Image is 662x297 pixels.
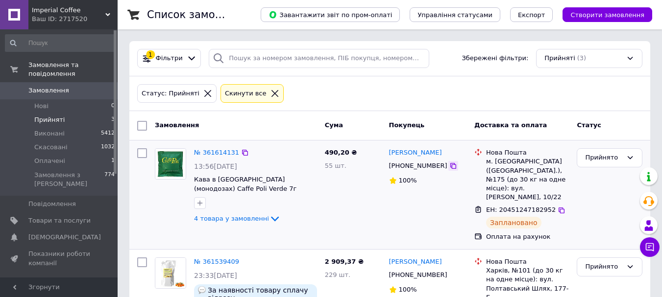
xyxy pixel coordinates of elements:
[399,286,417,293] span: 100%
[28,233,101,242] span: [DEMOGRAPHIC_DATA]
[389,257,442,267] a: [PERSON_NAME]
[111,115,115,124] span: 3
[156,54,183,63] span: Фільтри
[417,11,492,19] span: Управління статусами
[28,61,118,78] span: Замовлення та повідомлення
[194,215,269,222] span: 4 товара у замовленні
[209,49,429,68] input: Пошук за номером замовлення, ПІБ покупця, номером телефону, Email, номером накладної
[194,162,237,170] span: 13:56[DATE]
[28,216,91,225] span: Товари та послуги
[155,121,199,129] span: Замовлення
[486,217,541,228] div: Заплановано
[325,149,357,156] span: 490,20 ₴
[155,149,186,179] img: Фото товару
[194,215,281,222] a: 4 товара у замовленні
[640,237,660,257] button: Чат з покупцем
[155,258,186,288] img: Фото товару
[147,9,246,21] h1: Список замовлень
[410,7,500,22] button: Управління статусами
[28,275,91,293] span: Панель управління
[325,271,351,278] span: 229 шт.
[553,11,652,18] a: Створити замовлення
[198,286,206,294] img: :speech_balloon:
[577,121,601,129] span: Статус
[34,157,65,165] span: Оплачені
[223,89,269,99] div: Cкинути все
[34,102,49,111] span: Нові
[585,262,622,272] div: Прийнято
[389,148,442,158] a: [PERSON_NAME]
[28,250,91,267] span: Показники роботи компанії
[194,149,239,156] a: № 361614131
[34,129,65,138] span: Виконані
[399,177,417,184] span: 100%
[261,7,400,22] button: Завантажити звіт по пром-оплаті
[269,10,392,19] span: Завантажити звіт по пром-оплаті
[486,232,569,241] div: Оплата на рахунок
[325,121,343,129] span: Cума
[155,148,186,180] a: Фото товару
[32,6,105,15] span: Imperial Coffee
[34,171,104,188] span: Замовлення з [PERSON_NAME]
[486,206,556,213] span: ЕН: 20451247182952
[194,258,239,265] a: № 361539409
[28,86,69,95] span: Замовлення
[577,54,586,62] span: (3)
[570,11,644,19] span: Створити замовлення
[146,50,155,59] div: 1
[325,162,346,169] span: 55 шт.
[104,171,115,188] span: 774
[486,257,569,266] div: Нова Пошта
[462,54,528,63] span: Збережені фільтри:
[387,160,449,172] div: [PHONE_NUMBER]
[140,89,201,99] div: Статус: Прийняті
[34,143,68,152] span: Скасовані
[518,11,545,19] span: Експорт
[194,176,296,192] a: Кава в [GEOGRAPHIC_DATA] (монодозах) Caffe Poli Verde 7г
[5,34,116,52] input: Пошук
[101,143,115,152] span: 1032
[32,15,118,23] div: Ваш ID: 2717520
[563,7,652,22] button: Створити замовлення
[101,129,115,138] span: 5412
[28,200,76,208] span: Повідомлення
[486,157,569,202] div: м. [GEOGRAPHIC_DATA] ([GEOGRAPHIC_DATA].), №175 (до 30 кг на одне місце): вул. [PERSON_NAME], 10/22
[34,115,65,124] span: Прийняті
[389,121,425,129] span: Покупець
[544,54,575,63] span: Прийняті
[325,258,364,265] span: 2 909,37 ₴
[510,7,553,22] button: Експорт
[111,102,115,111] span: 0
[585,153,622,163] div: Прийнято
[474,121,547,129] span: Доставка та оплата
[486,148,569,157] div: Нова Пошта
[194,272,237,279] span: 23:33[DATE]
[111,157,115,165] span: 1
[387,269,449,281] div: [PHONE_NUMBER]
